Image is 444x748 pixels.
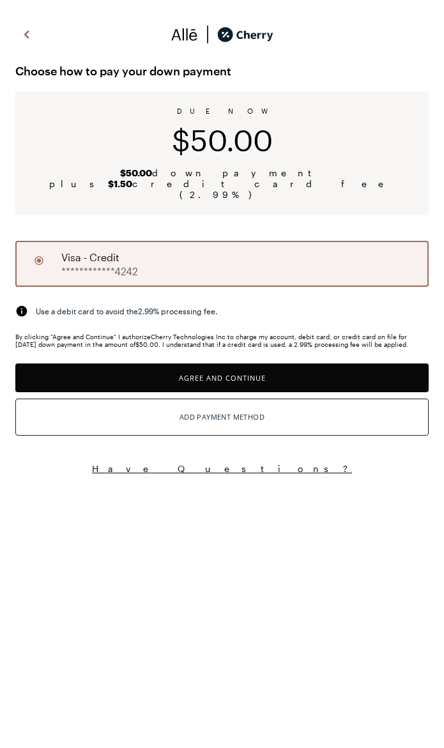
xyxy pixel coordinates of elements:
span: DUE NOW [177,107,267,115]
button: Agree and Continue [15,363,429,392]
b: $50.00 [120,167,152,178]
button: Have Questions? [15,462,429,475]
img: svg%3e [15,305,28,317]
span: Use a debit card to avoid the 2.99 % processing fee. [36,305,217,317]
b: $1.50 [108,178,132,189]
button: Add Payment Method [15,399,429,436]
img: svg%3e [19,25,34,44]
span: down payment [120,167,325,178]
div: By clicking "Agree and Continue" I authorize Cherry Technologies Inc. to charge my account, debit... [15,333,429,348]
img: svg%3e [171,25,198,44]
img: cherry_black_logo-DrOE_MJI.svg [217,25,273,44]
span: Choose how to pay your down payment [15,61,429,81]
span: visa - credit [61,250,119,265]
img: svg%3e [198,25,217,44]
span: plus credit card fee ( 2.99 %) [31,178,413,200]
span: $50.00 [172,123,273,157]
